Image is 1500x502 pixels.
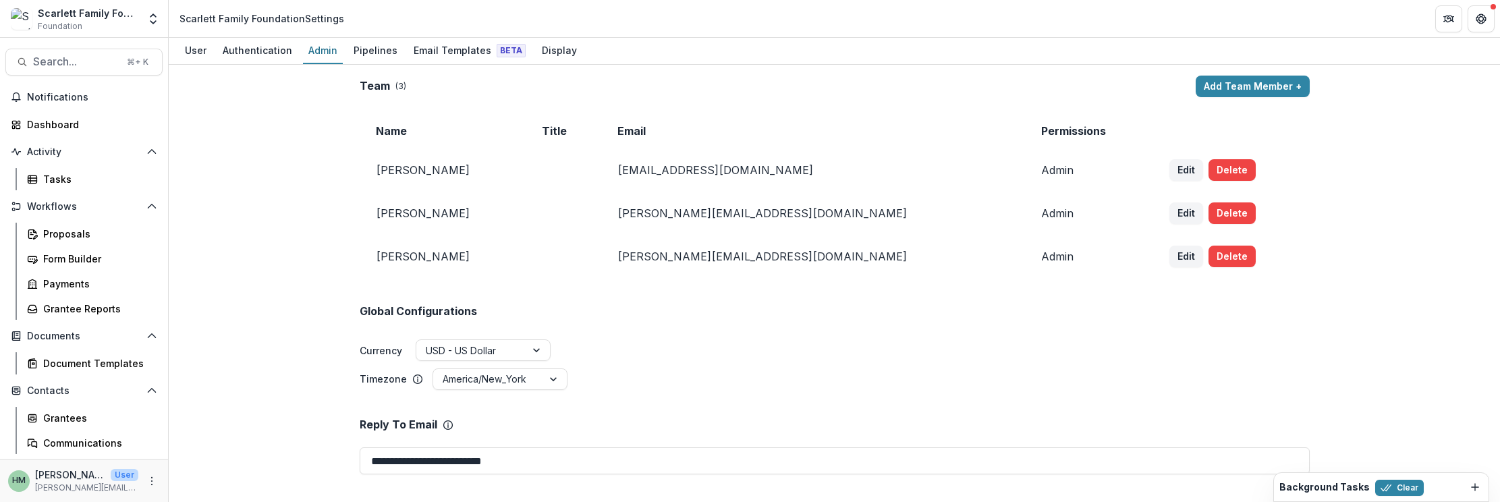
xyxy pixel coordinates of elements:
[1025,148,1153,192] td: Admin
[526,113,601,148] td: Title
[1169,246,1203,267] button: Edit
[27,146,141,158] span: Activity
[38,20,82,32] span: Foundation
[144,473,160,489] button: More
[1375,480,1424,496] button: Clear
[1196,76,1310,97] button: Add Team Member +
[5,380,163,401] button: Open Contacts
[217,40,298,60] div: Authentication
[22,352,163,374] a: Document Templates
[348,40,403,60] div: Pipelines
[43,411,152,425] div: Grantees
[360,418,437,431] p: Reply To Email
[22,407,163,429] a: Grantees
[1169,159,1203,181] button: Edit
[408,40,531,60] div: Email Templates
[43,302,152,316] div: Grantee Reports
[536,38,582,64] a: Display
[124,55,151,69] div: ⌘ + K
[22,432,163,454] a: Communications
[27,331,141,342] span: Documents
[174,9,350,28] nav: breadcrumb
[1467,479,1483,495] button: Dismiss
[217,38,298,64] a: Authentication
[144,5,163,32] button: Open entity switcher
[601,235,1025,278] td: [PERSON_NAME][EMAIL_ADDRESS][DOMAIN_NAME]
[1468,5,1495,32] button: Get Help
[601,113,1025,148] td: Email
[35,468,105,482] p: [PERSON_NAME]
[1025,113,1153,148] td: Permissions
[1209,202,1256,224] button: Delete
[601,192,1025,235] td: [PERSON_NAME][EMAIL_ADDRESS][DOMAIN_NAME]
[43,227,152,241] div: Proposals
[43,252,152,266] div: Form Builder
[601,148,1025,192] td: [EMAIL_ADDRESS][DOMAIN_NAME]
[360,80,390,92] h2: Team
[360,235,526,278] td: [PERSON_NAME]
[1025,192,1153,235] td: Admin
[11,8,32,30] img: Scarlett Family Foundation
[497,44,526,57] span: Beta
[1025,235,1153,278] td: Admin
[111,469,138,481] p: User
[5,141,163,163] button: Open Activity
[33,55,119,68] span: Search...
[1279,482,1370,493] h2: Background Tasks
[43,436,152,450] div: Communications
[43,356,152,370] div: Document Templates
[360,192,526,235] td: [PERSON_NAME]
[360,372,407,386] p: Timezone
[5,196,163,217] button: Open Workflows
[1435,5,1462,32] button: Partners
[360,113,526,148] td: Name
[536,40,582,60] div: Display
[35,482,138,494] p: [PERSON_NAME][EMAIL_ADDRESS][DOMAIN_NAME]
[27,117,152,132] div: Dashboard
[1209,246,1256,267] button: Delete
[360,343,402,358] label: Currency
[5,113,163,136] a: Dashboard
[1169,202,1203,224] button: Edit
[38,6,138,20] div: Scarlett Family Foundation
[179,11,344,26] div: Scarlett Family Foundation Settings
[27,201,141,213] span: Workflows
[22,168,163,190] a: Tasks
[395,80,406,92] p: ( 3 )
[5,325,163,347] button: Open Documents
[22,248,163,270] a: Form Builder
[22,273,163,295] a: Payments
[179,40,212,60] div: User
[348,38,403,64] a: Pipelines
[408,38,531,64] a: Email Templates Beta
[5,49,163,76] button: Search...
[22,298,163,320] a: Grantee Reports
[43,172,152,186] div: Tasks
[12,476,26,485] div: Haley Miller
[360,305,477,318] h2: Global Configurations
[27,92,157,103] span: Notifications
[360,148,526,192] td: [PERSON_NAME]
[303,40,343,60] div: Admin
[5,86,163,108] button: Notifications
[179,38,212,64] a: User
[43,277,152,291] div: Payments
[22,223,163,245] a: Proposals
[1209,159,1256,181] button: Delete
[27,385,141,397] span: Contacts
[303,38,343,64] a: Admin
